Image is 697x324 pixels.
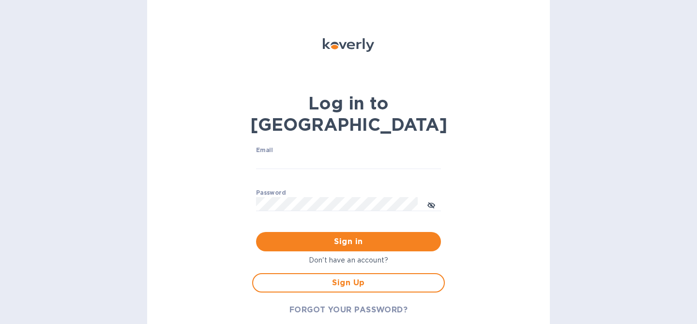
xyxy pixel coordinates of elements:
button: Sign Up [252,273,445,293]
label: Email [256,147,273,153]
button: Sign in [256,232,441,251]
span: FORGOT YOUR PASSWORD? [289,304,408,316]
p: Don't have an account? [252,255,445,265]
img: Koverly [323,38,374,52]
b: Log in to [GEOGRAPHIC_DATA] [250,93,447,135]
button: FORGOT YOUR PASSWORD? [282,300,416,320]
label: Password [256,190,286,196]
button: toggle password visibility [422,195,441,214]
span: Sign in [264,236,433,247]
span: Sign Up [261,277,436,289]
